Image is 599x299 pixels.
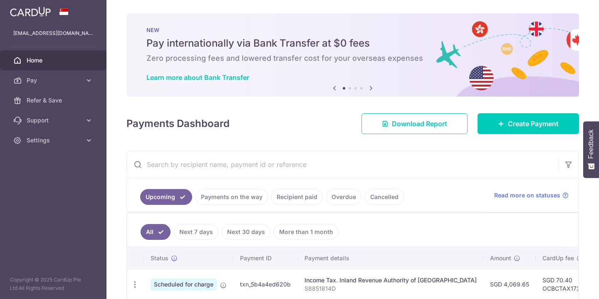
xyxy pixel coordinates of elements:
a: Cancelled [365,189,404,205]
h6: Zero processing fees and lowered transfer cost for your overseas expenses [146,53,559,63]
th: Payment details [298,247,483,269]
span: Status [151,254,168,262]
input: Search by recipient name, payment id or reference [127,151,559,178]
button: Feedback - Show survey [583,121,599,178]
div: Income Tax. Inland Revenue Authority of [GEOGRAPHIC_DATA] [304,276,477,284]
a: Next 30 days [222,224,270,240]
span: CardUp fee [542,254,574,262]
a: Learn more about Bank Transfer [146,73,249,82]
a: All [141,224,171,240]
span: Download Report [392,119,447,129]
span: Create Payment [508,119,559,129]
th: Payment ID [233,247,298,269]
a: Recipient paid [271,189,323,205]
span: Feedback [587,130,595,159]
a: Upcoming [140,189,192,205]
p: [EMAIL_ADDRESS][DOMAIN_NAME] [13,29,93,37]
a: Download Report [361,113,468,134]
a: Overdue [326,189,361,205]
p: S8851814D [304,284,477,293]
a: Next 7 days [174,224,218,240]
h5: Pay internationally via Bank Transfer at $0 fees [146,37,559,50]
h4: Payments Dashboard [126,116,230,131]
span: Amount [490,254,511,262]
span: Settings [27,136,82,145]
img: CardUp [10,7,51,17]
span: Support [27,116,82,125]
a: Create Payment [478,113,579,134]
span: Refer & Save [27,96,82,105]
span: Pay [27,76,82,85]
span: Home [27,56,82,65]
img: Bank transfer banner [126,13,579,97]
a: Read more on statuses [494,191,569,199]
p: NEW [146,27,559,33]
a: More than 1 month [274,224,339,240]
a: Payments on the way [196,189,268,205]
span: Read more on statuses [494,191,560,199]
span: Scheduled for charge [151,279,217,290]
